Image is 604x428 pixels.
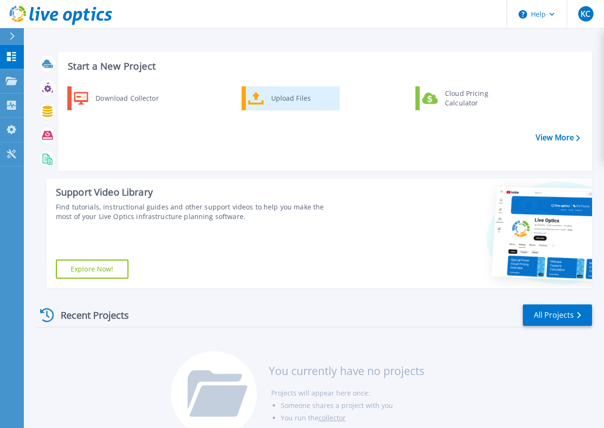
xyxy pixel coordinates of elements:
[37,303,142,327] div: Recent Projects
[281,412,424,424] li: You run the
[415,86,513,110] a: Cloud Pricing Calculator
[271,387,424,399] li: Projects will appear here once:
[440,89,511,108] div: Cloud Pricing Calculator
[91,89,163,108] div: Download Collector
[269,365,424,376] h3: You currently have no projects
[56,260,128,279] a: Explore Now!
[242,86,339,110] a: Upload Files
[536,133,580,142] a: View More
[581,10,590,18] span: KC
[523,304,592,326] a: All Projects
[266,89,337,108] div: Upload Files
[281,399,424,412] li: Someone shares a project with you
[318,413,346,422] a: collector
[67,86,165,110] a: Download Collector
[56,202,339,221] div: Find tutorials, instructional guides and other support videos to help you make the most of your L...
[56,186,339,198] div: Support Video Library
[68,61,580,72] h3: Start a New Project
